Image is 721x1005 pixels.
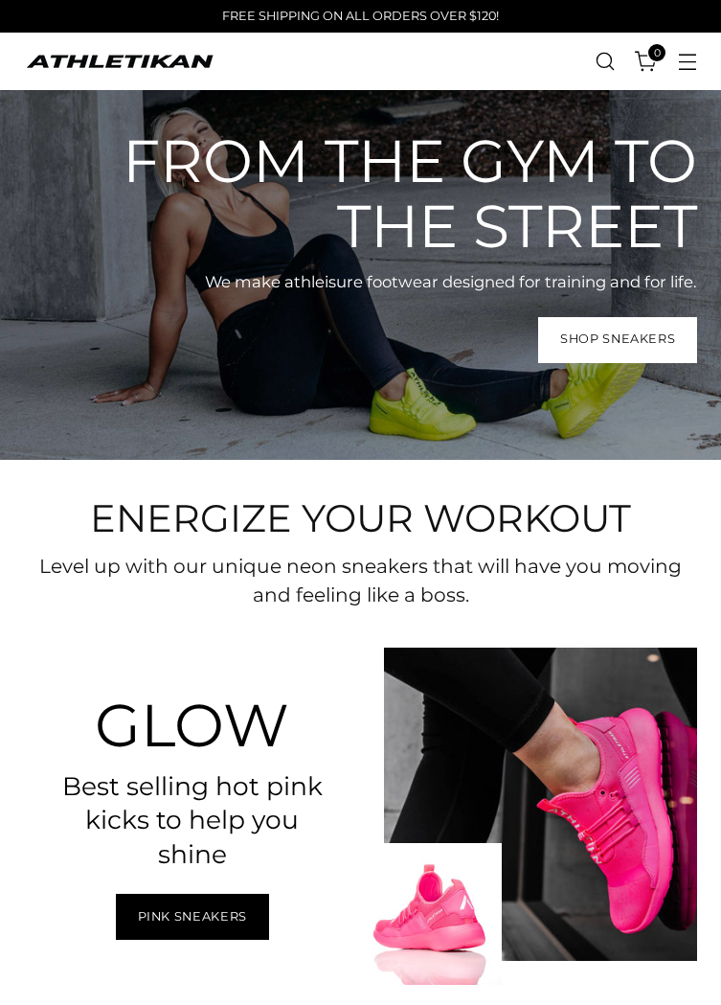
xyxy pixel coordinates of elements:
a: Open cart modal [626,42,665,81]
button: Open menu modal [667,42,707,81]
a: Pink Sneakers [116,894,269,940]
h3: Best selling hot pink kicks to help you shine [57,769,327,871]
a: ATHLETIKAN [24,53,215,70]
p: We make athleisure footwear designed for training and for life. [123,270,697,294]
span: Shop Sneakers [560,331,675,349]
p: Level up with our unique neon sneakers that will have you moving and feeling like a boss. [26,552,696,610]
span: 0 [648,44,665,61]
a: Open search modal [585,42,624,81]
p: FREE SHIPPING ON ALL ORDERS OVER $120! [222,7,499,25]
span: Pink Sneakers [138,908,247,926]
h2: From the gym to the street [123,128,697,259]
h2: Glow [57,693,327,758]
a: Shop Sneakers [538,317,697,363]
h2: Energize your workout [26,498,696,540]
